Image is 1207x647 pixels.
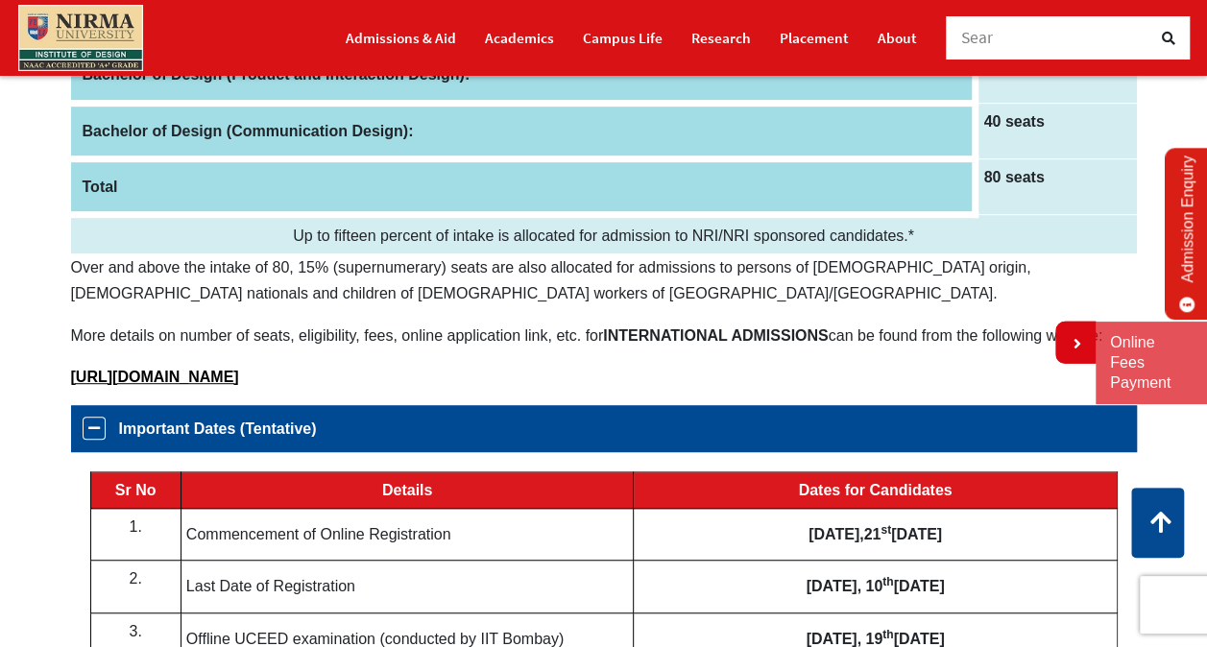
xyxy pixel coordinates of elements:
b: th [882,575,893,588]
b: [DATE], 19 [806,631,882,647]
a: Campus Life [583,21,663,55]
td: Up to fifteen percent of intake is allocated for admission to NRI/NRI sponsored candidates. [71,214,1137,253]
b: No [135,482,156,498]
sup: th [882,628,893,641]
a: Research [691,21,751,55]
p: 3. [96,618,176,644]
p: 1. [96,514,176,539]
b: st [881,523,891,537]
b: [DATE] [882,631,944,647]
a: Admissions & Aid [346,21,456,55]
p: 2. [96,565,176,591]
b: [DATE], [809,526,863,542]
td: Last Date of Registration [181,561,634,612]
a: Academics [485,21,554,55]
a: Placement [780,21,849,55]
p: Over and above the intake of 80, 15% (supernumerary) seats are also allocated for admissions to p... [71,254,1137,306]
b: [DATE] [891,526,942,542]
b: Sr [115,482,132,498]
td: Commencement of Online Registration [181,509,634,561]
img: main_logo [18,5,143,71]
b: Dates for Candidates [798,482,952,498]
a: Important Dates (Tentative) [71,405,1137,452]
b: INTERNATIONAL ADMISSIONS [603,327,828,344]
a: About [878,21,917,55]
p: More details on number of seats, eligibility, fees, online application link, etc. for can be foun... [71,323,1137,348]
th: Bachelor of Design (Communication Design): [71,103,976,158]
b: 21 [863,526,881,542]
b: [DATE], 10 [806,578,882,594]
td: 80 seats [976,158,1137,214]
a: [URL][DOMAIN_NAME] [71,369,239,385]
b: [DATE] [893,578,944,594]
td: 40 seats [976,103,1137,158]
a: Online Fees Payment [1110,333,1193,393]
th: Total [71,158,976,214]
span: Sear [961,27,994,48]
b: Details [382,482,432,498]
